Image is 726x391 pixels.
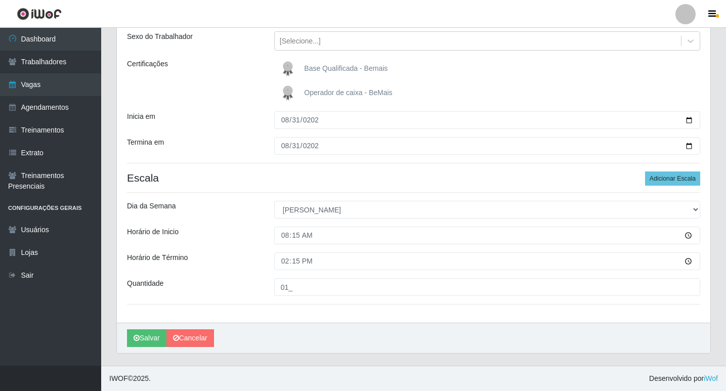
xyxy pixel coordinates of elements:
[274,137,700,155] input: 00/00/0000
[109,373,151,384] span: © 2025 .
[17,8,62,20] img: CoreUI Logo
[704,374,718,382] a: iWof
[127,59,168,69] label: Certificações
[280,36,321,47] div: [Selecione...]
[166,329,214,347] a: Cancelar
[127,278,163,289] label: Quantidade
[127,111,155,122] label: Inicia em
[127,227,179,237] label: Horário de Inicio
[127,201,176,211] label: Dia da Semana
[278,83,302,103] img: Operador de caixa - BeMais
[304,64,388,72] span: Base Qualificada - Bemais
[274,227,700,244] input: 00:00
[278,59,302,79] img: Base Qualificada - Bemais
[127,329,166,347] button: Salvar
[109,374,128,382] span: IWOF
[127,137,164,148] label: Termina em
[645,171,700,186] button: Adicionar Escala
[127,252,188,263] label: Horário de Término
[127,31,193,42] label: Sexo do Trabalhador
[274,252,700,270] input: 00:00
[274,111,700,129] input: 00/00/0000
[274,278,700,296] input: Informe a quantidade...
[304,89,392,97] span: Operador de caixa - BeMais
[127,171,700,184] h4: Escala
[649,373,718,384] span: Desenvolvido por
